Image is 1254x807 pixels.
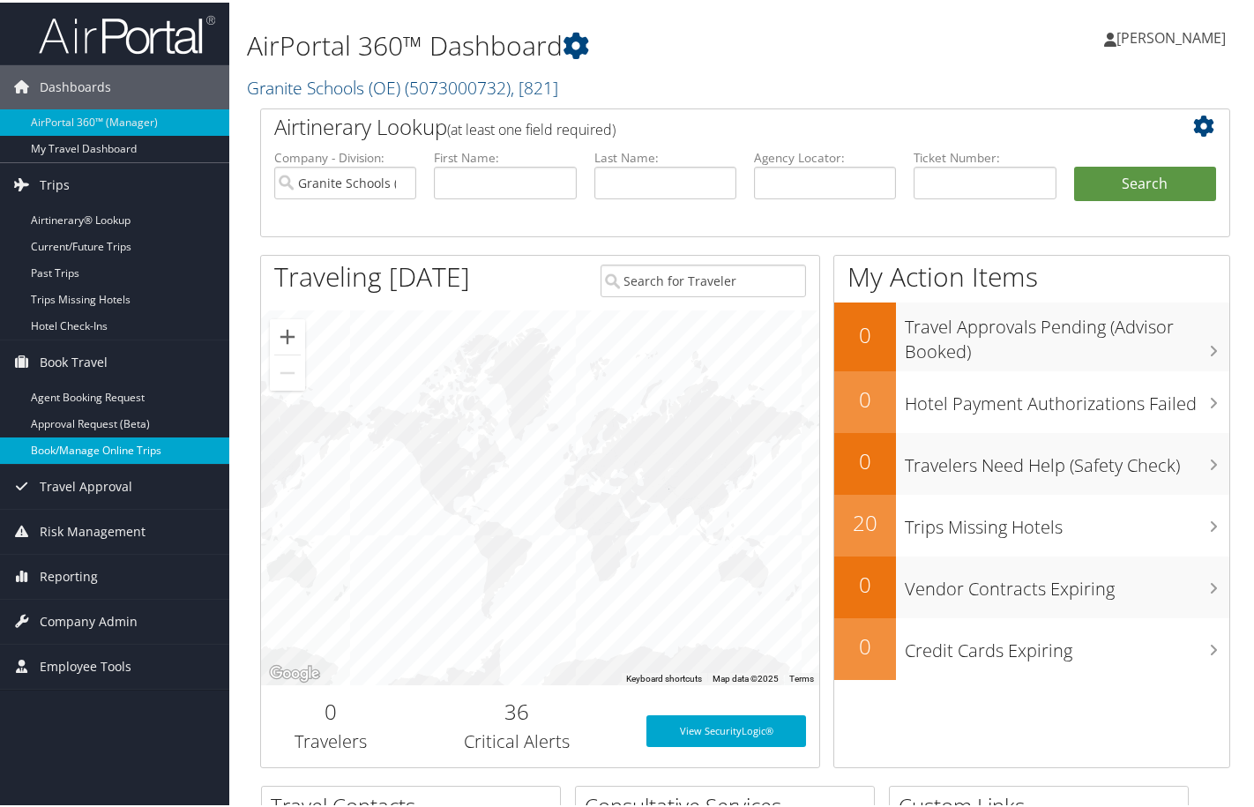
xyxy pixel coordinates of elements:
h2: 0 [834,629,896,659]
label: Agency Locator: [754,146,896,164]
h2: 20 [834,505,896,535]
button: Keyboard shortcuts [626,670,702,683]
label: Last Name: [594,146,736,164]
a: Granite Schools (OE) [247,73,558,97]
h2: 36 [414,694,620,724]
label: Ticket Number: [914,146,1056,164]
span: , [ 821 ] [511,73,558,97]
h1: AirPortal 360™ Dashboard [247,25,911,62]
span: Risk Management [40,507,146,551]
button: Zoom out [270,353,305,388]
a: 20Trips Missing Hotels [834,492,1229,554]
span: Employee Tools [40,642,131,686]
h2: 0 [834,382,896,412]
button: Search [1074,164,1216,199]
span: Book Travel [40,338,108,382]
a: 0Credit Cards Expiring [834,616,1229,677]
a: [PERSON_NAME] [1104,9,1243,62]
h3: Travelers [274,727,387,751]
a: Open this area in Google Maps (opens a new window) [265,660,324,683]
a: View SecurityLogic® [646,713,806,744]
a: Terms (opens in new tab) [789,671,814,681]
h3: Travelers Need Help (Safety Check) [905,442,1229,475]
h3: Hotel Payment Authorizations Failed [905,380,1229,414]
img: Google [265,660,324,683]
span: Travel Approval [40,462,132,506]
span: Reporting [40,552,98,596]
h1: My Action Items [834,256,1229,293]
input: Search for Traveler [601,262,807,295]
span: Dashboards [40,63,111,107]
span: Company Admin [40,597,138,641]
label: Company - Division: [274,146,416,164]
h2: 0 [834,444,896,474]
button: Zoom in [270,317,305,352]
span: Map data ©2025 [713,671,779,681]
h2: Airtinerary Lookup [274,109,1136,139]
a: 0Vendor Contracts Expiring [834,554,1229,616]
h2: 0 [274,694,387,724]
span: ( 5073000732 ) [405,73,511,97]
span: Trips [40,161,70,205]
img: airportal-logo.png [39,11,215,53]
label: First Name: [434,146,576,164]
h2: 0 [834,567,896,597]
a: 0Travel Approvals Pending (Advisor Booked) [834,300,1229,368]
h1: Traveling [DATE] [274,256,470,293]
h3: Credit Cards Expiring [905,627,1229,661]
h3: Critical Alerts [414,727,620,751]
a: 0Hotel Payment Authorizations Failed [834,369,1229,430]
h3: Trips Missing Hotels [905,504,1229,537]
h3: Vendor Contracts Expiring [905,565,1229,599]
h3: Travel Approvals Pending (Advisor Booked) [905,303,1229,362]
span: (at least one field required) [447,117,616,137]
a: 0Travelers Need Help (Safety Check) [834,430,1229,492]
h2: 0 [834,318,896,347]
span: [PERSON_NAME] [1116,26,1226,45]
